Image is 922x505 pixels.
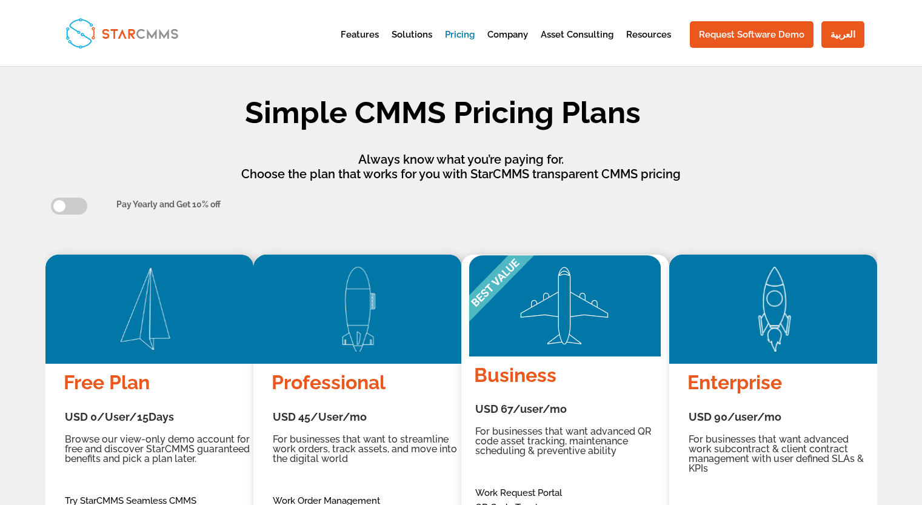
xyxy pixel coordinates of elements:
a: Pricing [445,30,475,60]
h4: Free Plan [64,372,251,399]
h5: For businesses that want advanced work subcontract & client contract management with user defined... [689,435,874,480]
img: StarCMMS [61,13,184,53]
a: Resources [626,30,671,60]
h4: Enterprise [687,372,875,399]
h3: USD 67/user/mo [475,404,671,421]
p: Always know what you’re paying for. Choose the plan that works for you with StarCMMS transparent ... [134,152,789,181]
a: Company [487,30,528,60]
a: Solutions [392,30,432,60]
a: Request Software Demo [690,21,813,48]
h3: USD 0/User/15Days [65,412,250,429]
h4: Professional [272,372,459,399]
h3: USD 90/user/mo [689,412,874,429]
h3: USD 45/User/mo [273,412,458,429]
a: العربية [821,21,864,48]
h5: Browse our view-only demo account for free and discover StarCMMS guaranteed benefits and pick a p... [65,435,250,470]
a: Asset Consulting [541,30,613,60]
h4: Business [474,364,672,392]
h5: For businesses that want advanced QR code asset tracking, maintenance scheduling & preventive abi... [475,427,671,462]
div: Pay Yearly and Get 10% off [116,198,871,212]
a: Features [341,30,379,60]
h1: Simple CMMS Pricing Plans [98,98,789,134]
h5: For businesses that want to streamline work orders, track assets, and move into the digital world [273,435,458,470]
